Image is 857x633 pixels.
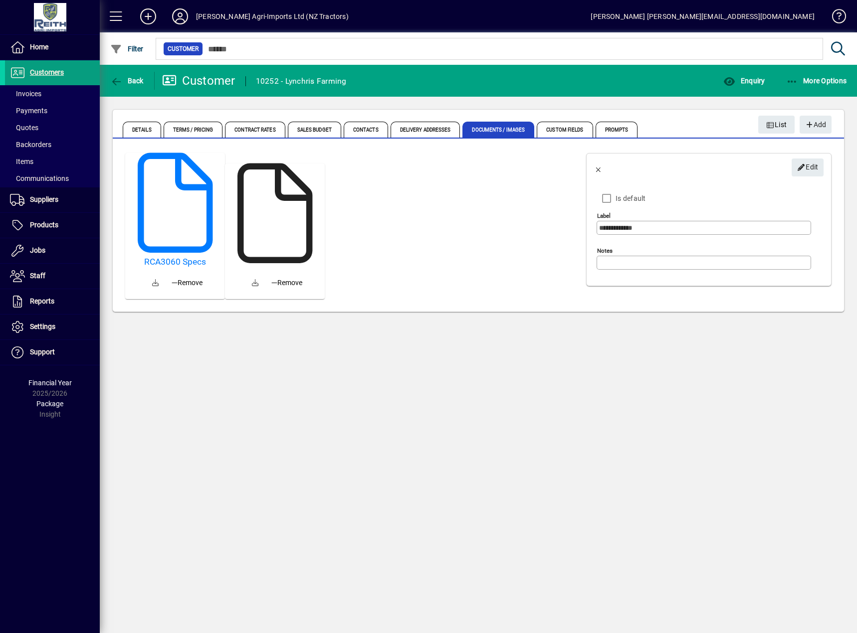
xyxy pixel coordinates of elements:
[462,122,534,138] span: Documents / Images
[225,122,285,138] span: Contract Rates
[758,116,795,134] button: List
[28,379,72,387] span: Financial Year
[792,158,824,176] button: Edit
[537,122,593,138] span: Custom Fields
[10,158,33,165] span: Items
[723,77,765,85] span: Enquiry
[164,7,196,25] button: Profile
[5,85,100,102] a: Invoices
[144,271,168,295] a: Download
[30,195,58,203] span: Suppliers
[172,278,203,288] span: Remove
[30,221,58,229] span: Products
[271,278,302,288] span: Remove
[162,73,235,89] div: Customer
[30,348,55,356] span: Support
[256,73,347,89] div: 10252 - Lynchris Farming
[5,213,100,238] a: Products
[168,44,199,54] span: Customer
[10,107,47,115] span: Payments
[597,247,613,254] mat-label: Notes
[797,159,819,175] span: Edit
[123,122,161,138] span: Details
[5,289,100,314] a: Reports
[30,297,54,305] span: Reports
[805,117,826,133] span: Add
[786,77,847,85] span: More Options
[5,119,100,136] a: Quotes
[10,174,69,182] span: Communications
[597,212,611,219] mat-label: Label
[5,315,100,339] a: Settings
[110,45,144,53] span: Filter
[5,102,100,119] a: Payments
[30,246,45,254] span: Jobs
[129,257,221,267] a: RCA3060 Specs
[108,72,146,90] button: Back
[36,400,63,408] span: Package
[168,274,207,292] button: Remove
[5,153,100,170] a: Items
[766,117,787,133] span: List
[10,90,41,98] span: Invoices
[5,170,100,187] a: Communications
[825,2,845,34] a: Knowledge Base
[10,124,38,132] span: Quotes
[5,136,100,153] a: Backorders
[30,322,55,330] span: Settings
[591,8,815,24] div: [PERSON_NAME] [PERSON_NAME][EMAIL_ADDRESS][DOMAIN_NAME]
[5,187,100,212] a: Suppliers
[10,141,51,149] span: Backorders
[587,156,611,179] button: Back
[5,264,100,289] a: Staff
[196,8,349,24] div: [PERSON_NAME] Agri-Imports Ltd (NZ Tractors)
[30,43,48,51] span: Home
[5,238,100,263] a: Jobs
[5,340,100,365] a: Support
[784,72,850,90] button: More Options
[800,116,832,134] button: Add
[288,122,341,138] span: Sales Budget
[5,35,100,60] a: Home
[164,122,223,138] span: Terms / Pricing
[721,72,767,90] button: Enquiry
[596,122,638,138] span: Prompts
[30,68,64,76] span: Customers
[243,271,267,295] a: Download
[132,7,164,25] button: Add
[344,122,388,138] span: Contacts
[100,72,155,90] app-page-header-button: Back
[391,122,460,138] span: Delivery Addresses
[108,40,146,58] button: Filter
[110,77,144,85] span: Back
[267,274,306,292] button: Remove
[30,272,45,280] span: Staff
